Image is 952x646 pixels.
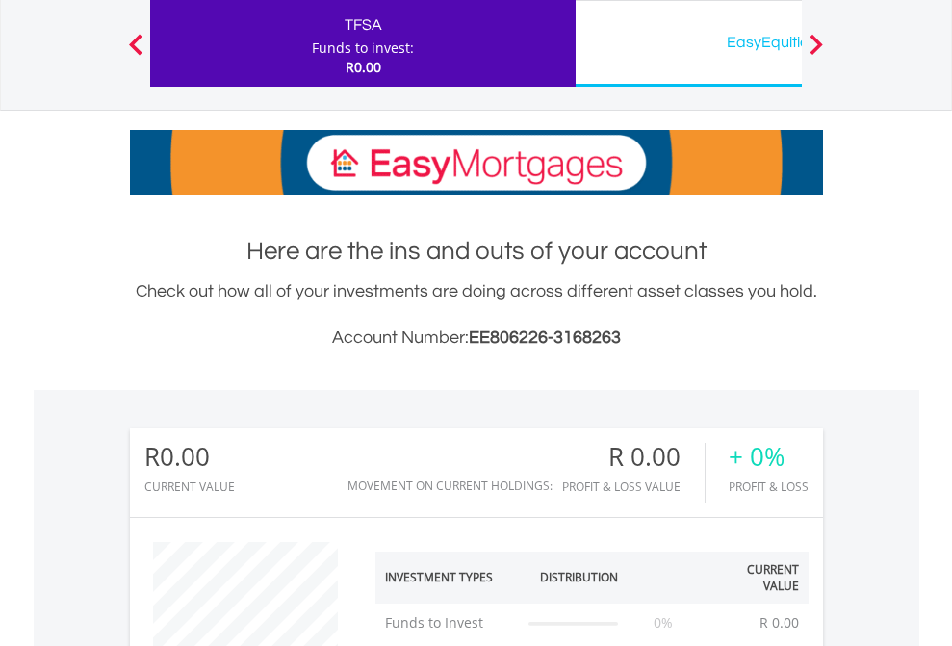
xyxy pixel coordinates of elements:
[312,39,414,58] div: Funds to invest:
[729,443,809,471] div: + 0%
[130,234,823,269] h1: Here are the ins and outs of your account
[130,278,823,351] div: Check out how all of your investments are doing across different asset classes you hold.
[116,43,155,63] button: Previous
[628,604,700,642] td: 0%
[562,443,705,471] div: R 0.00
[144,480,235,493] div: CURRENT VALUE
[729,480,809,493] div: Profit & Loss
[540,569,618,585] div: Distribution
[162,12,564,39] div: TFSA
[346,58,381,76] span: R0.00
[130,130,823,195] img: EasyMortage Promotion Banner
[469,328,621,347] span: EE806226-3168263
[347,479,553,492] div: Movement on Current Holdings:
[130,324,823,351] h3: Account Number:
[797,43,836,63] button: Next
[700,552,809,604] th: Current Value
[750,604,809,642] td: R 0.00
[375,552,520,604] th: Investment Types
[144,443,235,471] div: R0.00
[562,480,705,493] div: Profit & Loss Value
[375,604,520,642] td: Funds to Invest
